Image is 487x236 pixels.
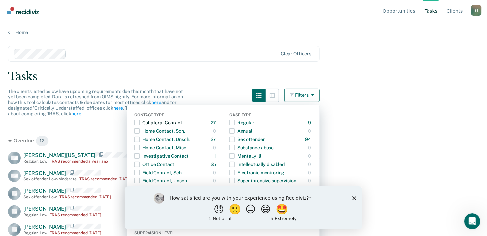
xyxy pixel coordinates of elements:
[229,159,285,170] div: Intellectually disabled
[214,151,218,161] div: 1
[211,117,218,128] div: 27
[308,126,313,136] div: 0
[213,167,218,178] div: 0
[281,51,311,57] div: Clear officers
[308,159,313,170] div: 0
[50,213,101,217] div: TRAS recommended [DATE]
[213,176,218,186] div: 0
[305,134,313,145] div: 94
[134,176,188,186] div: Field Contact, Unsch.
[229,134,265,145] div: Sex offender
[23,224,66,230] span: [PERSON_NAME]
[134,159,174,170] div: Office Contact
[134,126,185,136] div: Home Contact, Sch.
[36,136,49,146] span: 12
[8,89,183,116] span: The clients listed below have upcoming requirements due this month that have not yet been complet...
[134,142,187,153] div: Home Contact, Misc.
[284,89,320,102] button: Filters
[23,206,66,212] span: [PERSON_NAME]
[229,151,261,161] div: Mentally ill
[50,231,101,235] div: TRAS recommended [DATE]
[211,159,218,170] div: 25
[308,142,313,153] div: 0
[464,213,480,229] iframe: Intercom live chat
[229,142,274,153] div: Substance abuse
[308,151,313,161] div: 0
[23,152,95,158] span: [PERSON_NAME][US_STATE]
[471,5,482,16] div: S J
[134,167,182,178] div: Field Contact, Sch.
[113,105,123,111] a: here
[213,126,218,136] div: 0
[151,100,161,105] a: here
[134,117,182,128] div: Collateral Contact
[8,136,320,146] div: Overdue 12
[308,167,313,178] div: 0
[229,167,284,178] div: Electronic monitoring
[308,117,313,128] div: 9
[71,111,81,116] a: here
[23,195,57,199] div: Sex offender , Low
[213,142,218,153] div: 0
[23,188,66,194] span: [PERSON_NAME]
[59,195,111,199] div: TRAS recommended [DATE]
[229,176,296,186] div: Super-intensive supervision
[50,159,108,164] div: TRAS recommended a year ago
[23,177,77,181] div: Sex offender , Low-Moderate
[8,70,479,83] div: Tasks
[23,170,66,176] span: [PERSON_NAME]
[229,117,254,128] div: Regular
[308,176,313,186] div: 0
[23,159,47,164] div: Regular , Low
[23,231,47,235] div: Regular , Low
[134,151,189,161] div: Investigative Contact
[125,186,362,229] iframe: Survey by Kim from Recidiviz
[134,113,217,119] div: Contact Type
[134,134,190,145] div: Home Contact, Unsch.
[229,113,312,119] div: Case Type
[79,177,131,181] div: TRAS recommended [DATE]
[8,29,479,35] a: Home
[7,7,39,14] img: Recidiviz
[23,213,47,217] div: Regular , Low
[471,5,482,16] button: Profile dropdown button
[211,134,218,145] div: 27
[229,126,252,136] div: Annual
